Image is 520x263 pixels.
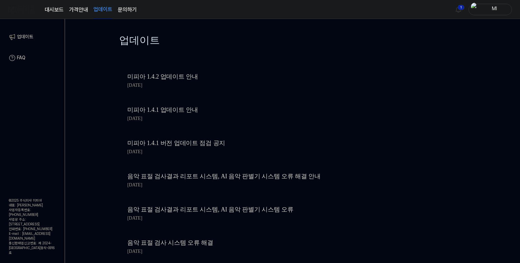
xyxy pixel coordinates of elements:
[458,5,464,10] div: 1
[127,248,357,255] div: [DATE]
[127,148,357,156] div: [DATE]
[9,203,56,207] div: 대표: [PERSON_NAME]
[5,51,60,65] a: FAQ
[127,72,357,82] a: 미피아 1.4.2 업데이트 안내
[453,4,464,15] button: 알림1
[9,241,56,255] div: 통신판매업신고번호: 제 2024-[GEOGRAPHIC_DATA]동작-0916 호
[9,231,56,241] div: E-mail : [EMAIL_ADDRESS][DOMAIN_NAME]
[127,105,357,115] a: 미피아 1.4.1 업데이트 안내
[127,205,357,215] a: 음악 표절 검사결과 리포트 시스템, AI 음악 판별기 시스템 오류
[9,198,56,203] div: © 2025 주식회사 미피아
[469,4,512,15] button: profileMl
[454,5,462,14] img: 알림
[119,33,366,65] div: 업데이트
[127,115,357,122] div: [DATE]
[5,30,60,44] a: 업데이트
[9,226,56,231] div: 전화번호: [PHONE_NUMBER]
[127,215,357,222] div: [DATE]
[127,238,357,248] a: 음악 표절 검사 시스템 오류 해결
[127,181,357,189] div: [DATE]
[93,0,112,19] a: 업데이트
[9,207,56,217] div: 사업자등록번호: [PHONE_NUMBER]
[127,138,357,148] a: 미피아 1.4.1 버전 업데이트 점검 공지
[471,3,479,16] img: profile
[45,6,64,14] a: 대시보드
[9,217,56,226] div: 사업장 주소: [STREET_ADDRESS]
[69,6,88,14] button: 가격안내
[118,6,137,14] a: 문의하기
[481,5,507,13] div: Ml
[127,82,357,89] div: [DATE]
[127,171,357,181] a: 음악 표절 검사결과 리포트 시스템, AI 음악 판별기 시스템 오류 해결 안내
